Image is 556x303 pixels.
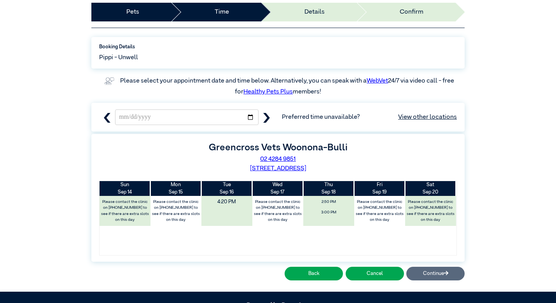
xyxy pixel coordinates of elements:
label: Greencross Vets Woonona-Bulli [209,143,348,152]
a: 02 4284 9851 [260,156,296,162]
a: Pets [126,7,139,17]
span: 2:50 PM [305,197,352,206]
label: Please contact the clinic on [PHONE_NUMBER] to see if there are extra slots on this day [355,197,404,224]
th: Sep 17 [252,181,303,196]
a: Time [215,7,229,17]
label: Please contact the clinic on [PHONE_NUMBER] to see if there are extra slots on this day [100,197,150,224]
label: Please contact the clinic on [PHONE_NUMBER] to see if there are extra slots on this day [406,197,455,224]
label: Please select your appointment date and time below. Alternatively, you can speak with a 24/7 via ... [120,78,455,95]
th: Sep 19 [354,181,405,196]
img: vet [102,75,117,87]
th: Sep 20 [405,181,456,196]
label: Booking Details [99,43,457,51]
span: 4:20 PM [196,196,257,208]
span: Pippi - Unwell [99,53,138,62]
span: Preferred time unavailable? [282,113,457,122]
th: Sep 15 [150,181,201,196]
a: [STREET_ADDRESS] [250,166,306,172]
th: Sep 18 [303,181,354,196]
a: WebVet [367,78,388,84]
label: Please contact the clinic on [PHONE_NUMBER] to see if there are extra slots on this day [253,197,302,224]
th: Sep 16 [201,181,252,196]
span: 3:00 PM [305,208,352,217]
button: Cancel [346,267,404,280]
a: View other locations [398,113,457,122]
a: Healthy Pets Plus [243,89,293,95]
th: Sep 14 [100,181,150,196]
button: Back [285,267,343,280]
label: Please contact the clinic on [PHONE_NUMBER] to see if there are extra slots on this day [151,197,201,224]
